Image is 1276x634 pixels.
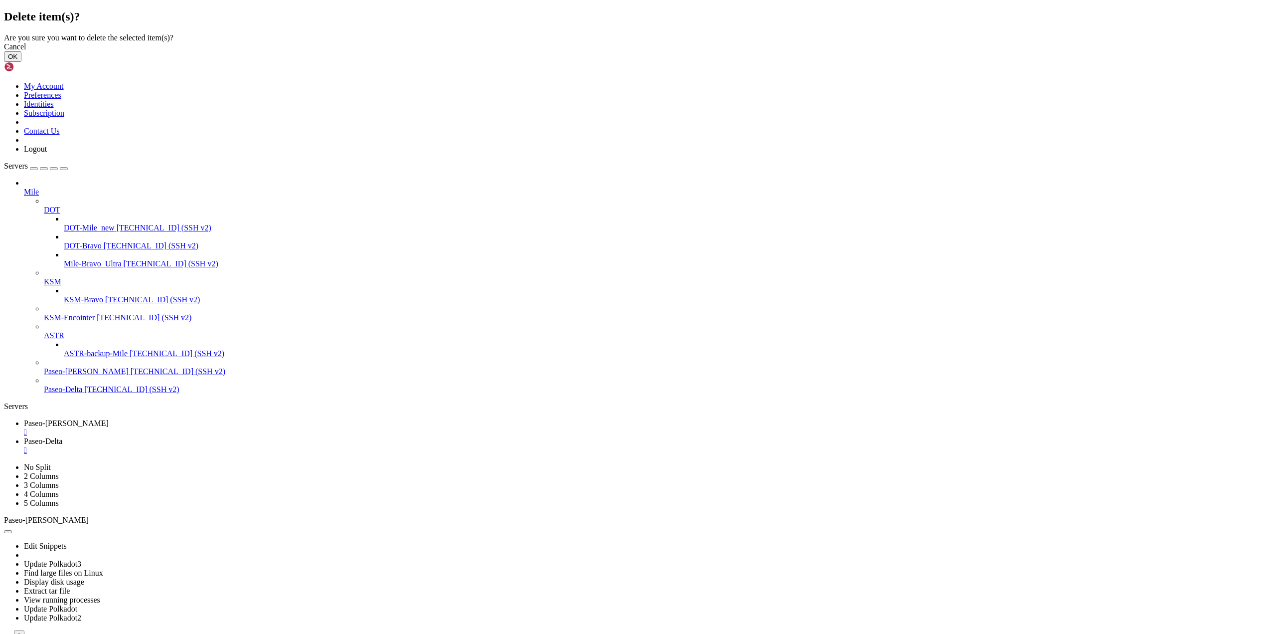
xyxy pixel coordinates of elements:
x-row: * [new tag] polkadot-stable2412-9 -> polkadot-stable2412-9 [4,89,1146,97]
div: (0, 65) [4,555,8,564]
span: admin@nb3920b [4,241,56,249]
x-row: pallet-mmr v41.0.0 (/home/admin/polkadot-sdk/substrate/frame/[PERSON_NAME]-mountain-range) [4,386,1146,394]
x-row: * [new branch] weekly2025w40 -> origin/weekly2025w40 [4,157,1146,165]
a: ASTR [44,331,1272,340]
span: Compiling [4,538,40,546]
x-row: * [new tag] polkadot-weekly2025w38-rc2 -> polkadot-weekly2025w38-rc2 [4,241,1146,250]
x-row: pallet-proxy v41.0.0 (/home/admin/polkadot-sdk/substrate/frame/proxy) [4,369,1146,377]
x-row: pallet-tx-pause v22.0.0 (/home/admin/polkadot-sdk/substrate/frame/tx-pause) [4,538,1146,547]
x-row: polkadot-node-subsystem-types v24.0.0 (/home/admin/polkadot-sdk/polkadot/node/subsystem-types) [4,394,1146,403]
x-row: * [new tag] polkadot-stable2412-10-rc1 -> polkadot-stable2412-10-rc1 [4,80,1146,89]
x-row: * [new branch] weekly2025w39 -> origin/weekly2025w39 [4,148,1146,157]
x-row: : $ git checkout polkadot-v1.19.2 [4,216,1146,224]
x-row: * [new tag] polkadot-v1.17.9 -> polkadot-v1.17.9 [4,377,1146,386]
x-row: pallet-xcm-bridge-hub-router v0.19.0 (/home/admin/polkadot-sdk/bridges/modules/xcm-bridge-hub-rou... [4,521,1146,530]
li: KSM-Encointer [TECHNICAL_ID] (SSH v2) [44,304,1272,322]
a: No Split [24,463,51,471]
x-row: * [new tag] polkadot-stable2509-rc2 -> polkadot-stable2509-rc2 [4,148,1146,157]
x-row: * [new branch] tb/xcm_precompile_execute_as_acc -> origin/tb/xcm_precompile_execute_as_acc [4,89,1146,97]
span: ASTR-backup-Mile [64,349,128,358]
span: Compiling [4,318,40,326]
x-row: * [new tag] polkadot-v1.18.10 -> polkadot-v1.18.10 [4,224,1146,233]
span: [TECHNICAL_ID] (SSH v2) [97,313,191,322]
li: Mile-Bravo_Ultra [TECHNICAL_ID] (SSH v2) [64,250,1272,268]
span: Paseo-Delta [44,385,82,394]
x-row: * [new tag] polkadot-stable2503-10-rc1 -> polkadot-stable2503-10-rc1 [4,199,1146,208]
x-row: pallet-assets-freezer v0.8.0 (/home/admin/polkadot-sdk/substrate/frame/assets-freezer) [4,453,1146,462]
a: DOT [44,206,1272,214]
span: ~/polkadot-sdk [60,250,116,258]
x-row: * [new branch] skunert/manual-seal-proper-aura -> origin/skunert/manual-seal-proper-aura [4,4,1146,12]
x-row: polkadot-node-primitives v20.0.0 (/home/admin/polkadot-sdk/polkadot/node/primitives) [4,258,1146,267]
a: Update Polkadot2 [24,614,81,622]
x-row: 0d4b05f14b..cd93ba6f2f stable2412 -> origin/stable2412 [4,55,1146,63]
span: [TECHNICAL_ID] (SSH v2) [130,349,224,358]
x-row: * [new branch] zombienet-fix-process-logs -> origin/zombienet-fix-process-logs [4,165,1146,174]
a: Edit Snippets [24,542,67,550]
span: Compiling [4,462,40,470]
x-row: * [new tag] polkadot-stable2506-2-rc1 -> polkadot-stable2506-2-rc1 [4,335,1146,343]
x-row: * [new tag] polkadot-stable2509-rc3 -> polkadot-stable2509-rc3 [4,157,1146,165]
li: Mile [24,179,1272,394]
span: ~/polkadot-sdk [88,411,144,419]
span: Mile [24,188,39,196]
a: 3 Columns [24,481,59,489]
a: 2 Columns [24,472,59,480]
x-row: * [new tag] polkadot-stable2412-9-rc1 -> polkadot-stable2412-9-rc1 [4,301,1146,309]
x-row: * [new tag] polkadot-stable2412-10 -> polkadot-stable2412-10 [4,174,1146,182]
span: Compiling [4,530,40,538]
x-row: * [new tag] polkadot-weekly2025w40-rc1 -> polkadot-weekly2025w40-rc1 [4,63,1146,72]
x-row: polkadot-node-network-protocol v24.0.0 (/home/admin/polkadot-sdk/polkadot/node/network/protocol) [4,352,1146,360]
li: KSM-Bravo [TECHNICAL_ID] (SSH v2) [64,286,1272,304]
span: Mile-Bravo_Ultra [64,259,122,268]
a: KSM [44,277,1272,286]
span: Compiling [4,420,40,427]
x-row: westend-runtime v24.0.1 (/home/admin/polkadot-sdk/polkadot/runtime/westend) [4,301,1146,309]
x-row: pallet-xcm v20.1.3 (/home/admin-paseo3/polkadot-sdk/polkadot/xcm/pallet-xcm) [4,470,1146,479]
a: Extract tar file [24,587,70,595]
span: [TECHNICAL_ID] (SSH v2) [131,367,225,376]
x-row: Previous HEAD position was f3969c7ddd [stable2506] Move prdoc to release folder (#9508) [4,224,1146,233]
x-row: * [new tag] v1.16.12-rc1 -> v1.16.12-rc1 [4,199,1146,208]
x-row: * [new tag] v1.16.12-rc1 -> v1.16.12-rc1 [4,403,1146,411]
x-row: pallet-atomic-swap v41.0.0 (/home/admin/polkadot-sdk/substrate/frame/atomic-swap) [4,547,1146,555]
a: Subscription [24,109,64,117]
span: Compiling [4,352,40,360]
x-row: * [new tag] polkadot-stable2503-9 -> polkadot-stable2503-9 [4,106,1146,114]
x-row: * [new branch] tsv-ahm-invulns -> origin/tsv-ahm-invulns [4,123,1146,131]
x-row: * [new tag] polkadot-stable2409-12 -> polkadot-stable2409-12 [4,72,1146,80]
x-row: cumulus-pallet-parachain-system v0.21.0 (/home/admin/polkadot-sdk/cumulus/pallets/parachain-system) [4,445,1146,453]
span: DOT-Mile_new [64,223,115,232]
span: Compiling [4,267,40,275]
a: Mile [24,188,1272,197]
x-row: * [new branch] skunert/parachain-no-slots-from-past -> origin/skunert/parachain-no-slots-from-past [4,12,1146,21]
span: KSM-Bravo [64,295,103,304]
x-row: * [new tag] polkadot-v1.18.9 -> polkadot-v1.18.9 [4,182,1146,191]
span: Compiling [4,453,40,461]
span: Compiling [4,496,40,504]
h2: Delete item(s)? [4,10,1272,23]
x-row: * [new tag] polkadot-v1.17.10 -> polkadot-v1.17.10 [4,216,1146,224]
x-row: polkadot-node-primitives v20.0.0 (/home/admin-paseo3/polkadot-sdk/polkadot/node/primitives) [4,445,1146,453]
x-row: polkadot-runtime-parachains v20.0.2 (/home/admin-paseo3/polkadot-sdk/polkadot/runtime/parachains) [4,462,1146,470]
span: cycle(002) ∈ β: CandidateBacking ~~{"CollatorProtocolMessage"}~~> CollatorProtocol ~~{"CandidateB... [4,496,475,504]
span: Compiling [4,470,40,478]
span: admin@nb3920b [4,250,56,258]
x-row: * [new tag] polkadot-stable2506-2-rc1 -> polkadot-stable2506-2-rc1 [4,131,1146,140]
span: Compiling [4,284,40,292]
x-row: pallet-nis v41.0.0 (/home/admin/polkadot-sdk/substrate/frame/nis) [4,420,1146,428]
span: Compiling [4,360,40,368]
span: Compiling [4,513,40,521]
span: Compiling [4,547,40,555]
x-row: * [new tag] polkadot-stable2506-2 -> polkadot-stable2506-2 [4,123,1146,131]
span: Compiling [4,445,40,453]
a: Paseo-Charlie [24,419,1272,437]
div:  [24,428,1272,437]
x-row: * [new tag] polkadot-v1.16.12 -> polkadot-v1.16.12 [4,369,1146,377]
x-row: * [new tag] polkadot-v1.16.12 -> polkadot-v1.16.12 [4,165,1146,174]
x-row: pallet-salary v26.0.0 (/home/admin/polkadot-sdk/substrate/frame/salary) [4,470,1146,479]
x-row: pallet-whitelist v40.0.0 (/home/admin/polkadot-sdk/substrate/frame/whitelist) [4,411,1146,420]
div: Are you sure you want to delete the selected item(s)? [4,33,1272,42]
